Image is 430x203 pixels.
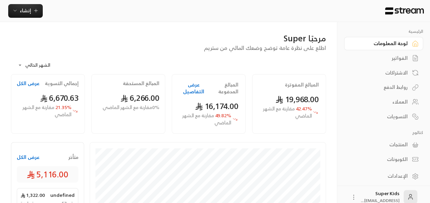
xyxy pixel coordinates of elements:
[259,105,312,120] span: 42.47 %
[17,80,40,87] button: عرض الكل
[353,40,408,47] div: لوحة المعلومات
[353,141,408,148] div: المنتجات
[11,33,326,44] div: مرحبًا Super
[50,192,75,199] span: undefined
[385,7,425,15] img: Logo
[344,81,423,94] a: روابط الدفع
[353,98,408,105] div: العملاء
[275,92,319,106] span: 19,968.00
[45,80,79,87] h2: إجمالي التسوية
[353,173,408,179] div: الإعدادات
[40,91,79,105] span: 6,670.63
[120,91,159,105] span: 6,266.00
[20,6,31,15] span: إنشاء
[208,81,238,95] h2: المبالغ المدفوعة
[344,130,423,135] p: كتالوج
[179,112,231,126] span: 49.82 %
[204,43,326,53] span: اطلع على نظرة عامة توضح وضعك المالي من ستريم
[17,104,71,118] span: 21.35 %
[344,170,423,183] a: الإعدادات
[8,4,43,18] button: إنشاء
[68,154,78,161] span: متأخر
[123,80,159,87] h2: المبالغ المستحقة
[14,56,66,74] div: الشهر الحالي
[344,52,423,65] a: الفواتير
[23,103,71,119] span: مقارنة مع الشهر الماضي
[263,104,312,120] span: مقارنة مع الشهر الماضي
[344,138,423,151] a: المنتجات
[27,169,68,180] span: 5,116.00
[17,154,40,161] button: عرض الكل
[353,55,408,62] div: الفواتير
[285,81,319,88] h2: المبالغ المفوترة
[344,110,423,123] a: التسويات
[353,156,408,163] div: الكوبونات
[344,153,423,166] a: الكوبونات
[353,84,408,91] div: روابط الدفع
[182,111,231,127] span: مقارنة مع الشهر الماضي
[344,95,423,109] a: العملاء
[103,104,159,111] span: 0 % مقارنة مع الشهر الماضي
[21,192,45,199] span: 1,322.00
[195,99,238,113] span: 16,174.00
[344,29,423,34] p: الرئيسية
[353,69,408,76] div: الاشتراكات
[344,66,423,79] a: الاشتراكات
[344,37,423,50] a: لوحة المعلومات
[179,81,208,95] button: عرض التفاصيل
[353,113,408,120] div: التسويات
